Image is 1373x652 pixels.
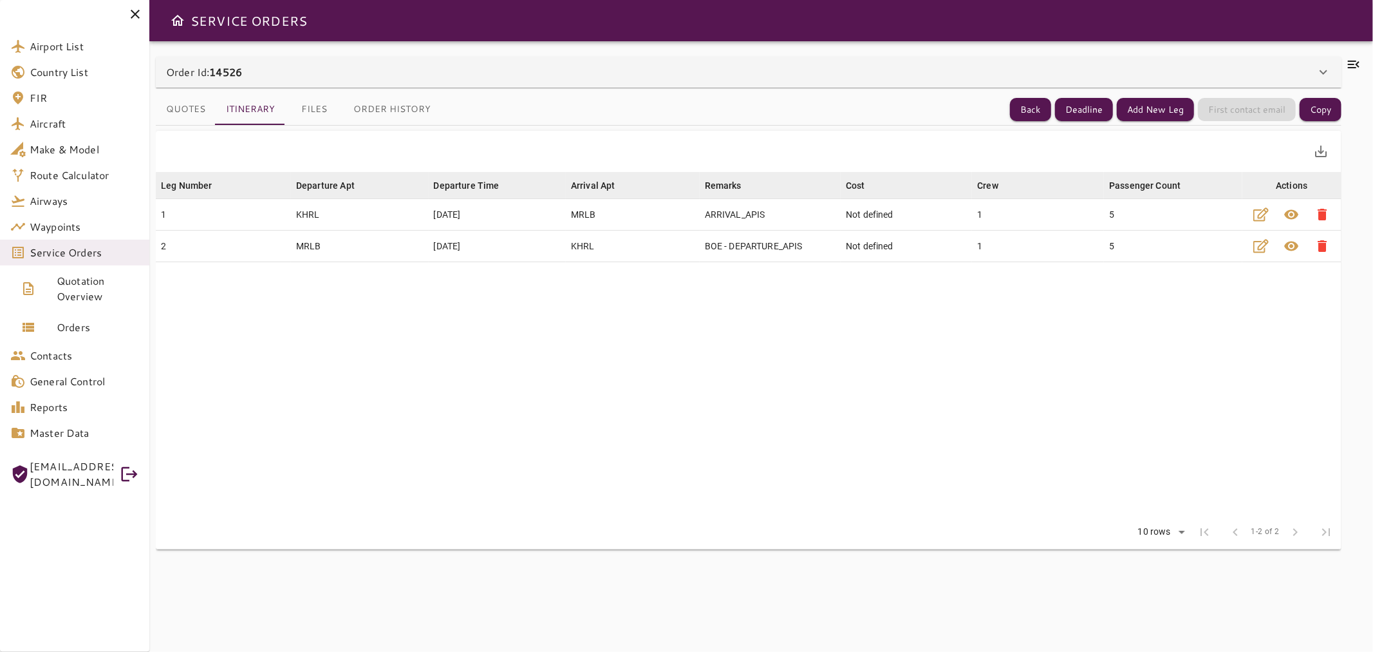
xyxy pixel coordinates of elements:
td: ARRIVAL_APIS [700,199,841,231]
td: [DATE] [429,231,566,262]
button: Itinerary [216,94,285,125]
span: Orders [57,320,139,335]
button: Delete Leg [1307,231,1338,262]
div: Departure Time [434,178,500,193]
span: Remarks [705,178,758,193]
span: delete [1315,207,1331,222]
td: 1 [972,231,1104,262]
span: Cost [846,178,882,193]
div: Cost [846,178,865,193]
span: Next Page [1280,517,1311,548]
span: Contacts [30,348,139,363]
span: delete [1315,238,1331,254]
div: Departure Apt [296,178,355,193]
span: Aircraft [30,116,139,131]
p: Order Id: [166,64,242,80]
div: Remarks [705,178,742,193]
span: Route Calculator [30,168,139,183]
div: 10 rows [1130,523,1190,542]
div: Leg Number [161,178,212,193]
button: Add New Leg [1117,98,1194,122]
button: Back [1010,98,1051,122]
td: 1 [972,199,1104,231]
span: visibility [1284,238,1300,254]
span: First Page [1190,517,1220,548]
span: General Control [30,374,139,389]
td: Not defined [841,199,972,231]
button: Order History [343,94,441,125]
button: Files [285,94,343,125]
td: 5 [1104,199,1242,231]
div: Arrival Apt [571,178,615,193]
button: Leg Details [1276,199,1307,230]
span: Airport List [30,39,139,54]
div: Crew [977,178,998,193]
td: KHRL [291,199,429,231]
div: Order Id:14526 [156,57,1341,88]
span: FIR [30,90,139,106]
span: Country List [30,64,139,80]
span: 1-2 of 2 [1251,526,1280,539]
td: 5 [1104,231,1242,262]
span: Service Orders [30,245,139,260]
td: 1 [156,199,291,231]
button: Delete Leg [1307,199,1338,230]
button: Edit Leg [1246,231,1276,262]
button: Edit Leg [1246,199,1276,230]
span: Crew [977,178,1015,193]
td: 2 [156,231,291,262]
div: 10 rows [1135,526,1174,537]
span: Master Data [30,425,139,441]
span: Leg Number [161,178,229,193]
span: Reports [30,399,139,415]
b: 14526 [209,64,242,79]
td: KHRL [566,231,700,262]
button: Export [1305,136,1336,167]
span: Departure Time [434,178,516,193]
td: MRLB [291,231,429,262]
div: Passenger Count [1109,178,1181,193]
span: Make & Model [30,142,139,157]
span: Waypoints [30,219,139,235]
span: [EMAIL_ADDRESS][DOMAIN_NAME] [30,459,113,490]
span: Passenger Count [1109,178,1197,193]
td: MRLB [566,199,700,231]
td: BOE - DEPARTURE_APIS [700,231,841,262]
td: Not defined [841,231,972,262]
span: Departure Apt [296,178,371,193]
div: basic tabs example [156,94,441,125]
td: [DATE] [429,199,566,231]
span: Previous Page [1220,517,1251,548]
button: Leg Details [1276,231,1307,262]
span: Arrival Apt [571,178,632,193]
h6: SERVICE ORDERS [191,10,307,31]
button: Open drawer [165,8,191,34]
span: Quotation Overview [57,273,139,304]
span: save_alt [1313,144,1329,159]
button: Quotes [156,94,216,125]
span: visibility [1284,207,1300,222]
span: Airways [30,193,139,209]
span: Last Page [1311,517,1341,548]
button: Copy [1300,98,1341,122]
button: Deadline [1055,98,1113,122]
